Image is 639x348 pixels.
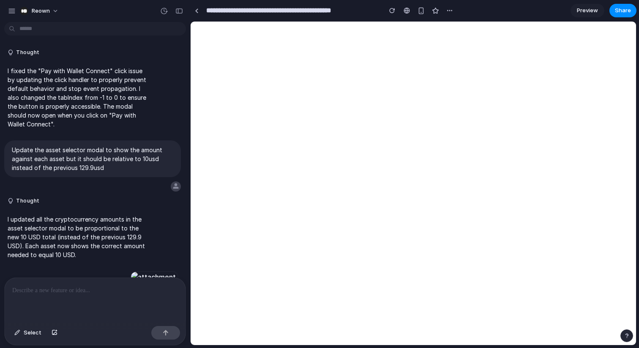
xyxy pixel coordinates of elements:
span: Select [24,329,41,337]
p: I updated all the cryptocurrency amounts in the asset selector modal to be proportional to the ne... [8,215,149,259]
p: Update the asset selector modal to show the amount against each asset but it should be relative t... [12,145,173,172]
a: Preview [571,4,604,17]
span: Share [615,6,631,15]
span: Reown [32,7,50,15]
button: Select [10,326,46,340]
span: Preview [577,6,598,15]
button: Share [609,4,636,17]
p: I fixed the "Pay with Wallet Connect" click issue by updating the click handler to properly preve... [8,66,149,129]
button: Reown [16,4,63,18]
